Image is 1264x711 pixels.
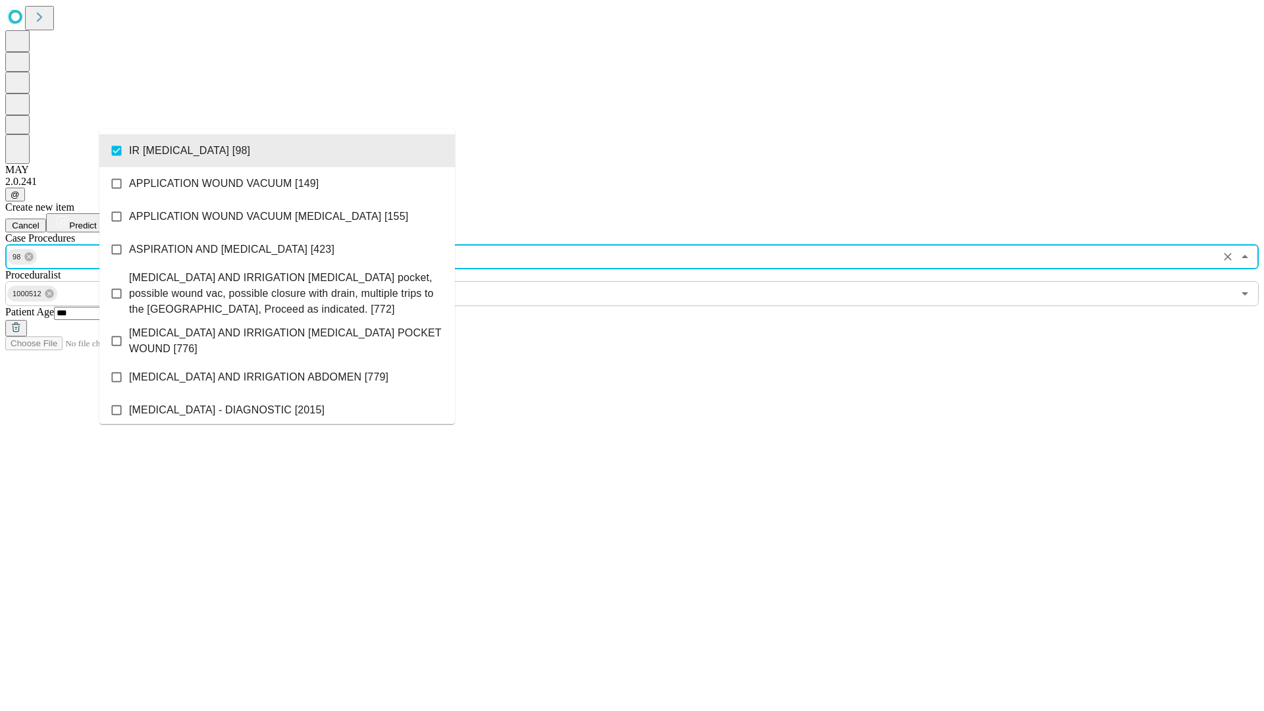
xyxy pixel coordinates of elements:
[129,270,444,317] span: [MEDICAL_DATA] AND IRRIGATION [MEDICAL_DATA] pocket, possible wound vac, possible closure with dr...
[46,213,107,232] button: Predict
[5,269,61,280] span: Proceduralist
[129,176,319,192] span: APPLICATION WOUND VACUUM [149]
[5,164,1259,176] div: MAY
[1236,248,1254,266] button: Close
[5,188,25,201] button: @
[7,286,57,302] div: 1000512
[5,176,1259,188] div: 2.0.241
[129,209,408,224] span: APPLICATION WOUND VACUUM [MEDICAL_DATA] [155]
[12,221,39,230] span: Cancel
[69,221,96,230] span: Predict
[129,143,250,159] span: IR [MEDICAL_DATA] [98]
[1236,284,1254,303] button: Open
[129,325,444,357] span: [MEDICAL_DATA] AND IRRIGATION [MEDICAL_DATA] POCKET WOUND [776]
[129,369,388,385] span: [MEDICAL_DATA] AND IRRIGATION ABDOMEN [779]
[7,249,37,265] div: 98
[5,232,75,244] span: Scheduled Procedure
[7,250,26,265] span: 98
[5,201,74,213] span: Create new item
[11,190,20,199] span: @
[129,242,334,257] span: ASPIRATION AND [MEDICAL_DATA] [423]
[1219,248,1237,266] button: Clear
[5,306,54,317] span: Patient Age
[7,286,47,302] span: 1000512
[5,219,46,232] button: Cancel
[129,402,325,418] span: [MEDICAL_DATA] - DIAGNOSTIC [2015]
